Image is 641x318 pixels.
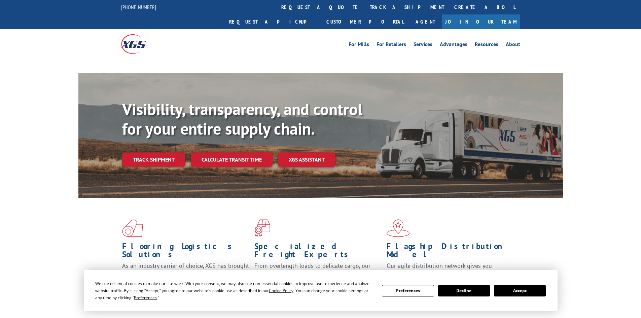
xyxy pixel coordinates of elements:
h1: Flagship Distribution Model [387,242,514,262]
span: Our agile distribution network gives you nationwide inventory management on demand. [387,262,510,278]
a: [PHONE_NUMBER] [121,4,156,10]
button: Accept [494,285,546,296]
span: As an industry carrier of choice, XGS has brought innovation and dedication to flooring logistics... [122,262,249,286]
a: Advantages [440,42,467,49]
img: xgs-icon-focused-on-flooring-red [254,219,270,237]
button: Preferences [382,285,434,296]
a: Agent [409,14,442,29]
a: Calculate transit time [191,152,273,167]
span: Cookie Policy [269,288,293,293]
a: For Retailers [377,42,406,49]
h1: Specialized Freight Experts [254,242,382,262]
b: Visibility, transparency, and control for your entire supply chain. [122,99,362,139]
a: Join Our Team [442,14,520,29]
p: From overlength loads to delicate cargo, our experienced staff knows the best way to move your fr... [254,262,382,292]
a: For Mills [349,42,369,49]
img: xgs-icon-flagship-distribution-model-red [387,219,410,237]
button: Decline [438,285,490,296]
a: Request a pickup [224,14,321,29]
img: xgs-icon-total-supply-chain-intelligence-red [122,219,143,237]
div: Cookie Consent Prompt [84,270,558,311]
a: Customer Portal [321,14,409,29]
h1: Flooring Logistics Solutions [122,242,249,262]
a: Services [414,42,432,49]
a: Track shipment [122,152,185,167]
a: XGS ASSISTANT [278,152,335,167]
div: We use essential cookies to make our site work. With your consent, we may also use non-essential ... [95,280,374,301]
span: Preferences [134,295,157,301]
a: Resources [475,42,498,49]
a: About [506,42,520,49]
